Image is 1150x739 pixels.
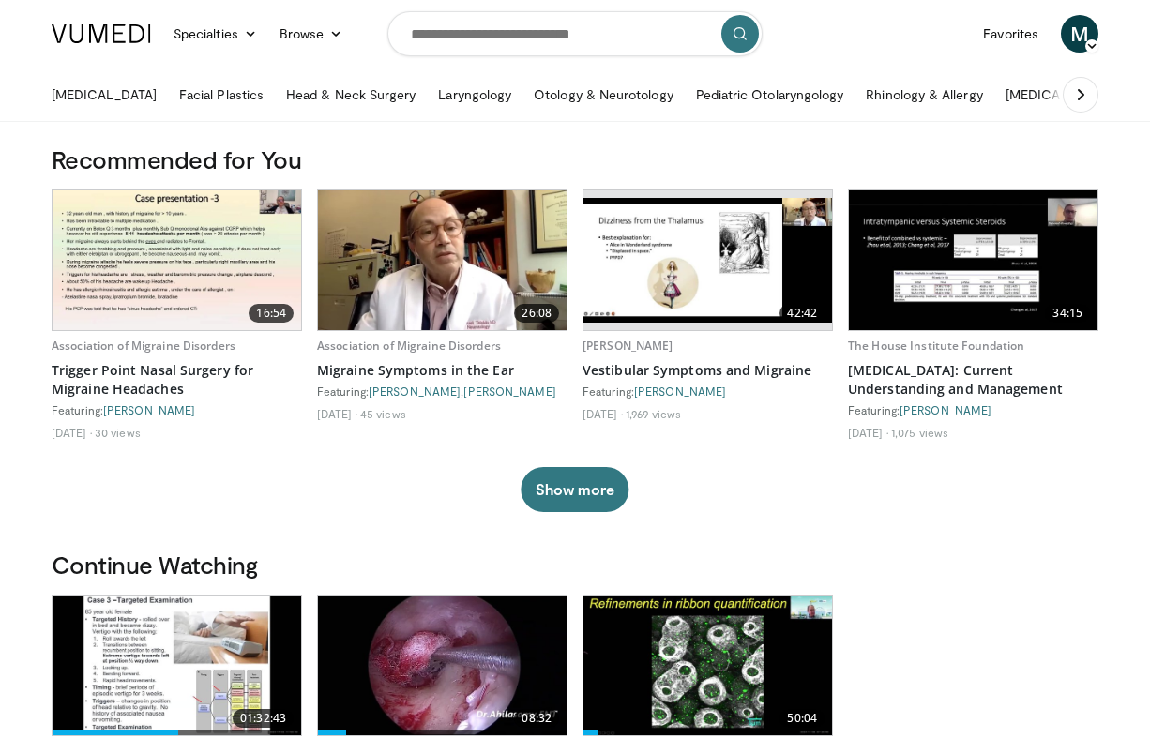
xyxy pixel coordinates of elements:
a: Browse [268,15,355,53]
span: 42:42 [779,304,825,323]
li: 1,075 views [891,425,948,440]
div: Featuring: [583,384,833,399]
a: [PERSON_NAME] [583,338,673,354]
a: Pediatric Otolaryngology [685,76,855,113]
li: [DATE] [583,406,623,421]
a: 42:42 [583,190,832,330]
li: [DATE] [848,425,888,440]
a: Laryngology [427,76,522,113]
a: Facial Plastics [168,76,275,113]
a: [MEDICAL_DATA] [994,76,1122,113]
a: [MEDICAL_DATA]: Current Understanding and Management [848,361,1098,399]
a: M [1061,15,1098,53]
span: 01:32:43 [233,709,294,728]
img: fb121519-7efd-4119-8941-0107c5611251.620x360_q85_upscale.jpg [53,190,301,330]
li: 45 views [360,406,406,421]
a: 16:54 [53,190,301,330]
li: 30 views [95,425,141,440]
a: 08:32 [318,596,567,735]
input: Search topics, interventions [387,11,763,56]
a: [PERSON_NAME] [463,385,555,398]
div: Featuring: [52,402,302,417]
li: [DATE] [52,425,92,440]
img: f755187e-9586-412e-93dd-c90257a2bcae.620x360_q85_upscale.jpg [849,190,1097,330]
img: d2f826c2-e34b-4a15-94f0-e6c886d3b4a8.620x360_q85_upscale.jpg [53,596,301,735]
button: Show more [521,467,628,512]
h3: Recommended for You [52,144,1098,174]
li: 1,969 views [626,406,681,421]
a: Migraine Symptoms in the Ear [317,361,567,380]
a: 01:32:43 [53,596,301,735]
a: 26:08 [318,190,567,330]
a: 34:15 [849,190,1097,330]
h3: Continue Watching [52,550,1098,580]
span: 16:54 [249,304,294,323]
a: Association of Migraine Disorders [52,338,235,354]
span: 08:32 [514,709,559,728]
a: [PERSON_NAME] [103,403,195,416]
div: Featuring: [848,402,1098,417]
a: Favorites [972,15,1050,53]
a: 50:04 [583,596,832,735]
span: 50:04 [779,709,825,728]
a: [PERSON_NAME] [900,403,991,416]
img: 8017e85c-b799-48eb-8797-5beb0e975819.620x360_q85_upscale.jpg [318,190,567,330]
a: [MEDICAL_DATA] [40,76,168,113]
a: Trigger Point Nasal Surgery for Migraine Headaches [52,361,302,399]
span: 34:15 [1045,304,1090,323]
a: Rhinology & Allergy [855,76,993,113]
img: 03b42d7b-35bc-4e7e-8723-aa4d06a1f8c0.620x360_q85_upscale.jpg [583,596,832,735]
img: 7364627e-b7d5-44d1-b1f6-9ff18d291060.620x360_q85_upscale.jpg [318,596,567,735]
a: [PERSON_NAME] [369,385,461,398]
a: Otology & Neurotology [522,76,684,113]
a: [PERSON_NAME] [634,385,726,398]
img: 5981515a-14bc-4275-ad5e-7ce3b63924e5.620x360_q85_upscale.jpg [583,198,832,323]
div: Featuring: , [317,384,567,399]
a: Specialties [162,15,268,53]
li: [DATE] [317,406,357,421]
a: The House Institute Foundation [848,338,1025,354]
a: Head & Neck Surgery [275,76,427,113]
img: VuMedi Logo [52,24,151,43]
a: Vestibular Symptoms and Migraine [583,361,833,380]
span: 26:08 [514,304,559,323]
a: Association of Migraine Disorders [317,338,501,354]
